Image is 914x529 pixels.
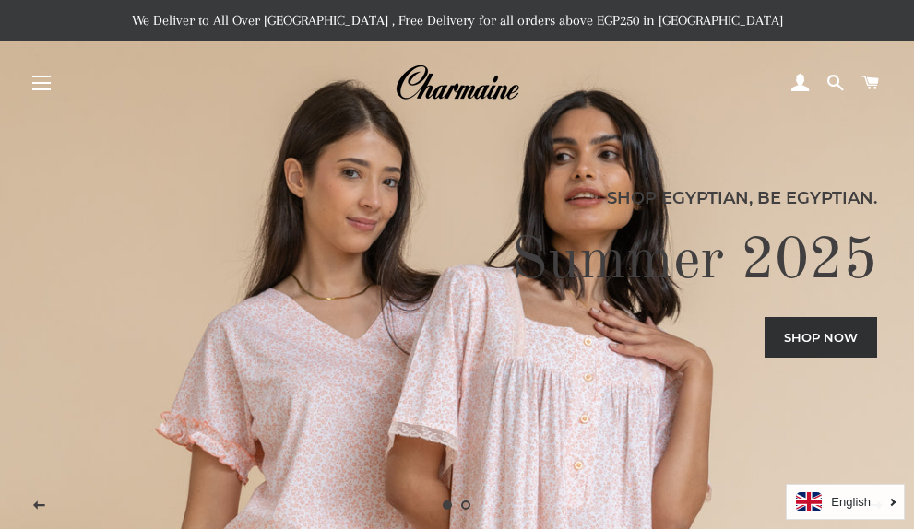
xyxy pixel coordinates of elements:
a: Load slide 2 [457,496,476,514]
button: Next slide [853,483,899,529]
button: Previous slide [17,483,63,529]
i: English [831,496,871,508]
a: Slide 1, current [439,496,457,514]
h2: Summer 2025 [37,225,878,299]
a: English [796,492,895,511]
img: Charmaine Egypt [395,63,519,103]
a: Shop now [765,317,877,358]
p: Shop Egyptian, Be Egyptian. [37,185,878,211]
